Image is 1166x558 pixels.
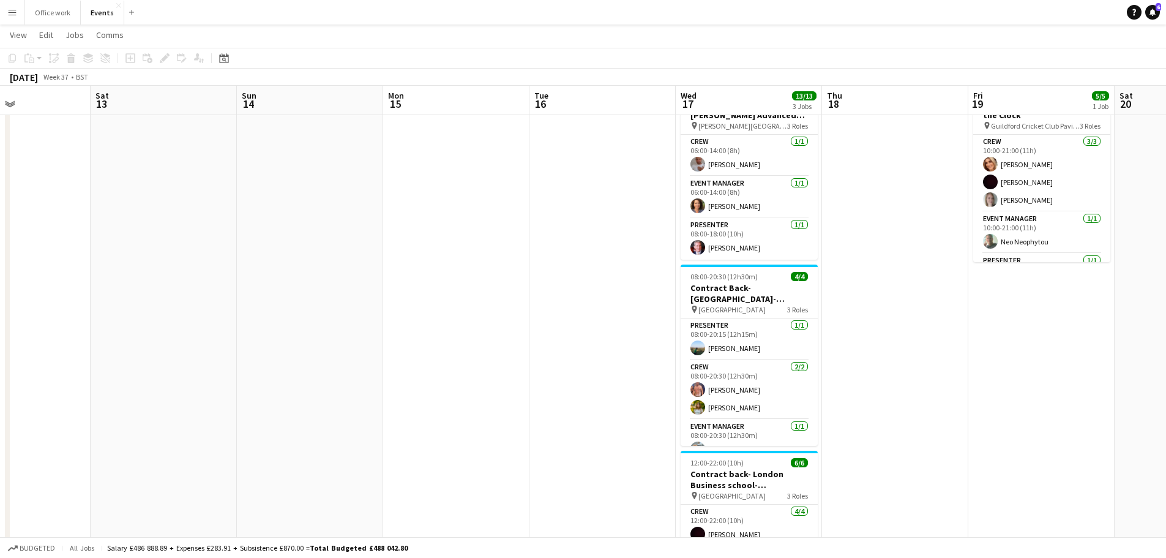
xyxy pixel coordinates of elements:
app-card-role: Crew3/310:00-21:00 (11h)[PERSON_NAME][PERSON_NAME][PERSON_NAME] [973,135,1110,212]
span: 3 Roles [787,491,808,500]
span: Mon [388,90,404,101]
h3: Contract back- London Business school-Rollercoaster [681,469,818,491]
span: View [10,29,27,40]
button: Budgeted [6,541,57,555]
span: Week 37 [40,72,71,81]
app-card-role: Crew1/106:00-14:00 (8h)[PERSON_NAME] [681,135,818,176]
span: 08:00-20:30 (12h30m) [690,272,758,281]
span: 14 [240,97,256,111]
span: 12:00-22:00 (10h) [690,458,744,467]
app-card-role: Presenter1/108:00-20:15 (12h15m)[PERSON_NAME] [681,319,818,360]
app-card-role: Presenter1/108:00-18:00 (10h)[PERSON_NAME] [681,218,818,260]
span: 4/4 [791,272,808,281]
a: View [5,27,32,43]
span: [PERSON_NAME][GEOGRAPHIC_DATA] [698,121,787,130]
div: 1 Job [1093,102,1108,111]
span: 13 [94,97,109,111]
app-job-card: 08:00-20:30 (12h30m)4/4Contract Back- [GEOGRAPHIC_DATA]-Animate [GEOGRAPHIC_DATA]3 RolesPresenter... [681,265,818,446]
span: 5/5 [1092,91,1109,100]
app-job-card: 10:00-21:00 (11h)5/5Contract Back- Nviro-Beat the Clock Guildford Cricket Club Pavilion3 RolesCre... [973,81,1110,262]
div: Salary £486 888.89 + Expenses £283.91 + Subsistence £870.00 = [107,543,408,552]
a: Jobs [61,27,89,43]
span: Wed [681,90,697,101]
span: Guildford Cricket Club Pavilion [991,121,1080,130]
span: 15 [386,97,404,111]
div: 3 Jobs [793,102,816,111]
span: [GEOGRAPHIC_DATA] [698,491,766,500]
span: Edit [39,29,53,40]
app-card-role: Event Manager1/106:00-14:00 (8h)[PERSON_NAME] [681,176,818,218]
span: Tue [534,90,548,101]
span: 20 [1118,97,1133,111]
span: Thu [827,90,842,101]
span: 13/13 [792,91,817,100]
app-job-card: 06:00-18:00 (12h)3/3Contract back- [PERSON_NAME] Advanced Materials- Chain Reaction [PERSON_NAME]... [681,81,818,260]
span: All jobs [67,543,97,552]
a: Comms [91,27,129,43]
span: Sat [95,90,109,101]
span: Sun [242,90,256,101]
span: [GEOGRAPHIC_DATA] [698,305,766,314]
span: 6/6 [791,458,808,467]
span: Budgeted [20,544,55,552]
app-card-role: Presenter1/1 [973,254,1110,295]
app-card-role: Event Manager1/108:00-20:30 (12h30m)[PERSON_NAME] [681,420,818,461]
span: 3 Roles [1080,121,1101,130]
app-card-role: Event Manager1/110:00-21:00 (11h)Neo Neophytou [973,212,1110,254]
span: 3 Roles [787,121,808,130]
span: Jobs [65,29,84,40]
span: 16 [533,97,548,111]
span: 6 [1156,3,1161,11]
button: Office work [25,1,81,25]
span: 19 [971,97,983,111]
div: [DATE] [10,71,38,83]
span: Comms [96,29,124,40]
span: Sat [1119,90,1133,101]
span: 17 [679,97,697,111]
a: Edit [34,27,58,43]
h3: Contract Back- [GEOGRAPHIC_DATA]-Animate [681,282,818,304]
app-card-role: Crew2/208:00-20:30 (12h30m)[PERSON_NAME][PERSON_NAME] [681,360,818,420]
span: 18 [825,97,842,111]
a: 6 [1145,5,1160,20]
span: 3 Roles [787,305,808,314]
button: Events [81,1,124,25]
div: BST [76,72,88,81]
span: Fri [973,90,983,101]
span: Total Budgeted £488 042.80 [310,543,408,552]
